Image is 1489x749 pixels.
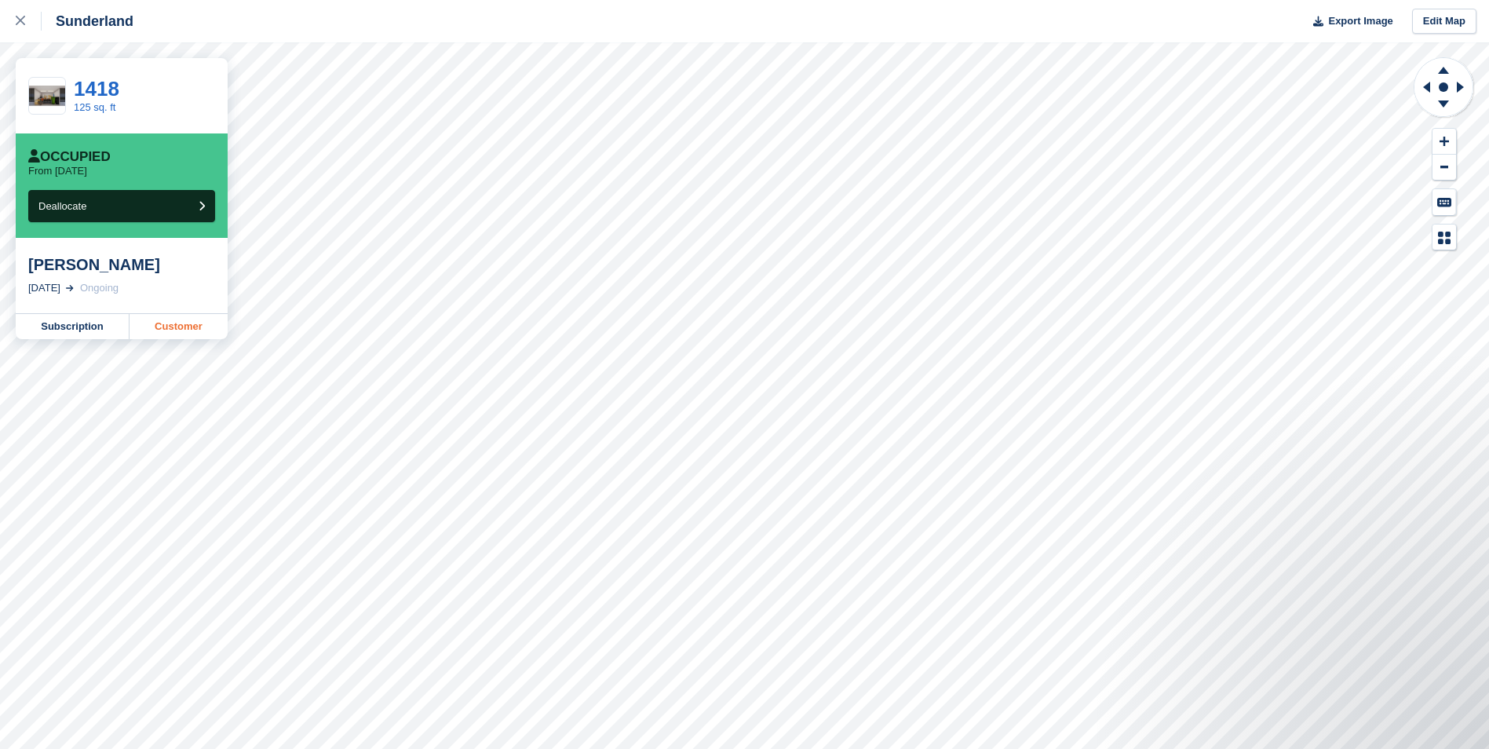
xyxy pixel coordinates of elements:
a: Edit Map [1412,9,1476,35]
a: 1418 [74,77,119,100]
div: [DATE] [28,280,60,296]
a: 125 sq. ft [74,101,115,113]
div: [PERSON_NAME] [28,255,215,274]
a: Customer [130,314,228,339]
button: Export Image [1304,9,1393,35]
button: Keyboard Shortcuts [1432,189,1456,215]
div: Ongoing [80,280,119,296]
span: Deallocate [38,200,86,212]
button: Deallocate [28,190,215,222]
a: Subscription [16,314,130,339]
div: Occupied [28,149,111,165]
img: 125%20SQ.FT.jpg [29,86,65,106]
div: Sunderland [42,12,133,31]
button: Zoom Out [1432,155,1456,181]
button: Zoom In [1432,129,1456,155]
p: From [DATE] [28,165,87,177]
span: Export Image [1328,13,1392,29]
button: Map Legend [1432,225,1456,250]
img: arrow-right-light-icn-cde0832a797a2874e46488d9cf13f60e5c3a73dbe684e267c42b8395dfbc2abf.svg [66,285,74,291]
